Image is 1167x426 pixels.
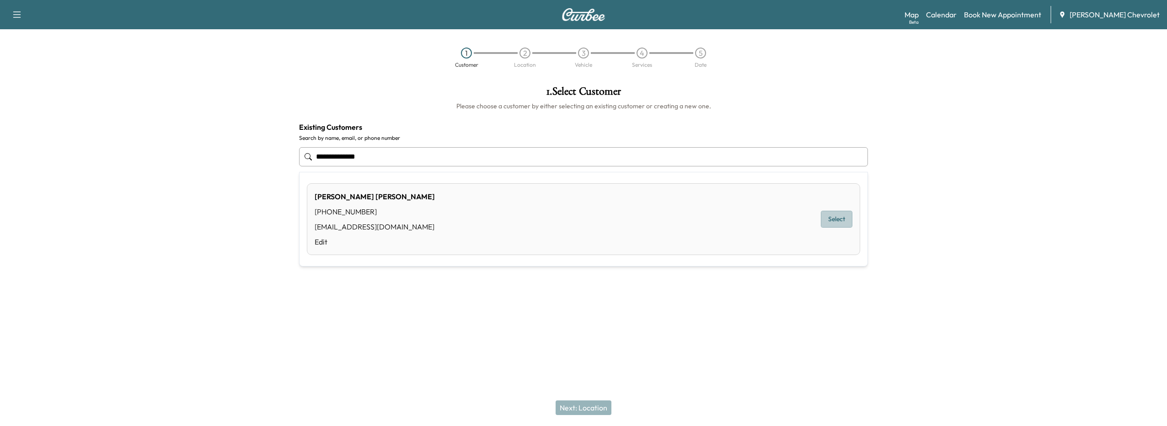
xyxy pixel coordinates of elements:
div: 2 [519,48,530,59]
div: [EMAIL_ADDRESS][DOMAIN_NAME] [315,221,435,232]
a: Book New Appointment [964,9,1041,20]
button: Select [821,211,852,228]
div: Customer [455,62,478,68]
span: [PERSON_NAME] Chevrolet [1070,9,1160,20]
div: Vehicle [575,62,592,68]
label: Search by name, email, or phone number [299,134,868,142]
h1: 1 . Select Customer [299,86,868,101]
img: Curbee Logo [562,8,605,21]
div: [PHONE_NUMBER] [315,206,435,217]
div: 3 [578,48,589,59]
a: Calendar [926,9,957,20]
a: Edit [315,236,435,247]
div: Beta [909,19,919,26]
h6: Please choose a customer by either selecting an existing customer or creating a new one. [299,101,868,111]
a: MapBeta [905,9,919,20]
div: Date [695,62,707,68]
div: Location [514,62,536,68]
div: 4 [637,48,648,59]
div: 1 [461,48,472,59]
div: Services [632,62,652,68]
div: 5 [695,48,706,59]
div: [PERSON_NAME] [PERSON_NAME] [315,191,435,202]
h4: Existing Customers [299,122,868,133]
